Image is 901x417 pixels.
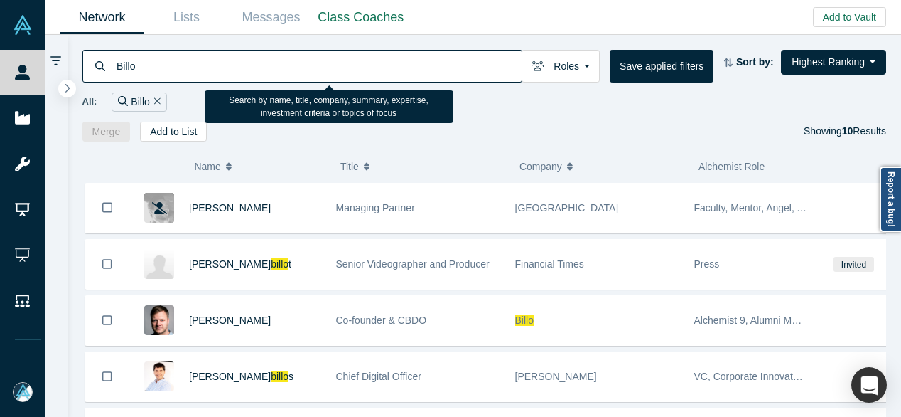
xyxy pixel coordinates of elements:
[144,361,174,391] img: Francisco Cubillos's Profile Image
[112,93,166,112] div: Billo
[336,371,421,382] span: Chief Digital Officer
[736,56,774,68] strong: Sort by:
[194,152,325,181] button: Name
[85,240,129,289] button: Bookmark
[194,152,220,181] span: Name
[150,94,161,110] button: Remove Filter
[189,315,271,326] a: [PERSON_NAME]
[189,258,271,270] span: [PERSON_NAME]
[144,1,229,34] a: Lists
[515,258,584,270] span: Financial Times
[189,371,271,382] span: [PERSON_NAME]
[85,352,129,401] button: Bookmark
[140,122,207,142] button: Add to List
[694,258,720,270] span: Press
[144,305,174,335] img: Donatas Smailys's Profile Image
[82,122,131,142] button: Merge
[229,1,313,34] a: Messages
[610,50,713,83] button: Save applied filters
[515,371,597,382] span: [PERSON_NAME]
[833,257,873,272] span: Invited
[842,125,886,137] span: Results
[189,202,271,213] a: [PERSON_NAME]
[85,296,129,345] button: Bookmark
[288,258,291,270] span: t
[698,161,765,172] span: Alchemist Role
[271,258,288,270] span: billo
[313,1,409,34] a: Class Coaches
[781,50,886,75] button: Highest Ranking
[519,152,684,181] button: Company
[336,258,490,270] span: Senior Videographer and Producer
[522,50,600,83] button: Roles
[85,183,129,233] button: Bookmark
[336,202,415,213] span: Managing Partner
[340,152,359,181] span: Title
[60,1,144,34] a: Network
[694,315,815,326] span: Alchemist 9, Alumni Mentor
[144,249,174,279] img: Gregory Bobillot's Profile Image
[515,202,619,213] span: [GEOGRAPHIC_DATA]
[189,371,293,382] a: [PERSON_NAME]billos
[189,258,291,270] a: [PERSON_NAME]billot
[694,371,868,382] span: VC, Corporate Innovator, Angel, Mentor
[336,315,427,326] span: Co-founder & CBDO
[880,167,901,232] a: Report a bug!
[271,371,288,382] span: billo
[694,202,840,213] span: Faculty, Mentor, Angel, Alchemist
[13,15,33,35] img: Alchemist Vault Logo
[515,315,534,326] span: Billo
[813,7,886,27] button: Add to Vault
[804,122,886,142] div: Showing
[115,49,522,83] input: Search by name, title, company, summary, expertise, investment criteria or topics of focus
[519,152,562,181] span: Company
[340,152,505,181] button: Title
[13,382,33,402] img: Mia Scott's Account
[82,95,97,109] span: All:
[288,371,293,382] span: s
[842,125,853,137] strong: 10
